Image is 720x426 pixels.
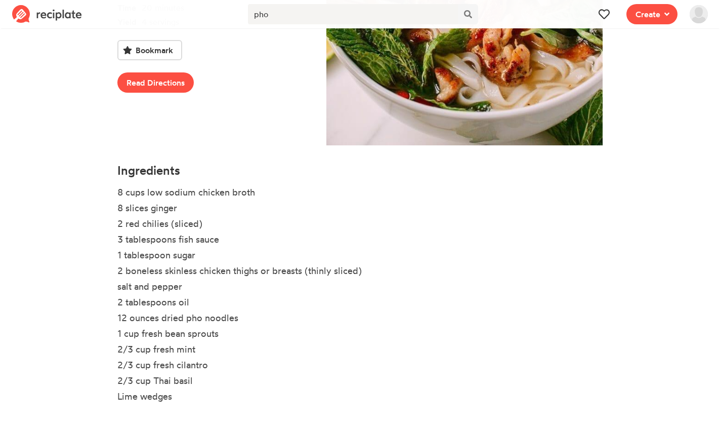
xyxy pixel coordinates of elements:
span: Create [636,8,660,20]
a: Read Directions [117,72,194,93]
li: Lime wedges [117,390,437,405]
li: 1 cup fresh bean sprouts [117,327,437,342]
button: Create [626,4,677,24]
img: Reciplate [12,5,82,23]
input: Search [248,4,457,24]
li: 2/3 cup fresh mint [117,342,437,358]
li: 12 ounces dried pho noodles [117,311,437,327]
li: 2 red chilies (sliced) [117,217,437,233]
li: salt and pepper [117,280,437,295]
li: 2/3 cup fresh cilantro [117,358,437,374]
img: User's avatar [690,5,708,23]
li: 2/3 cup Thai basil [117,374,437,390]
li: 8 slices ginger [117,201,437,217]
button: Bookmark [117,40,182,60]
li: 2 boneless skinless chicken thighs or breasts (thinly sliced) [117,264,437,280]
li: 3 tablespoons fish sauce [117,233,437,248]
li: 1 tablespoon sugar [117,248,437,264]
li: 8 cups low sodium chicken broth [117,185,437,201]
h4: Ingredients [117,164,437,177]
span: Bookmark [136,44,173,56]
li: 2 tablespoons oil [117,295,437,311]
